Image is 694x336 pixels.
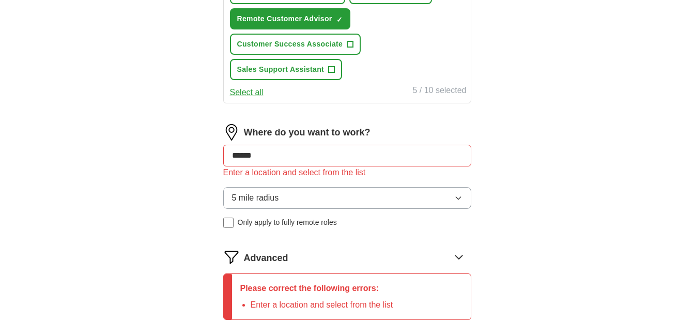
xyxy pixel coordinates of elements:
[230,34,361,55] button: Customer Success Associate
[237,13,332,24] span: Remote Customer Advisor
[244,126,371,140] label: Where do you want to work?
[223,249,240,265] img: filter
[232,192,279,204] span: 5 mile radius
[244,251,288,265] span: Advanced
[223,187,471,209] button: 5 mile radius
[336,16,343,24] span: ✓
[240,282,393,295] p: Please correct the following errors:
[412,84,466,99] div: 5 / 10 selected
[230,86,264,99] button: Select all
[223,124,240,141] img: location.png
[237,39,343,50] span: Customer Success Associate
[237,64,325,75] span: Sales Support Assistant
[238,217,337,228] span: Only apply to fully remote roles
[230,59,343,80] button: Sales Support Assistant
[251,299,393,311] li: Enter a location and select from the list
[223,218,234,228] input: Only apply to fully remote roles
[223,166,471,179] div: Enter a location and select from the list
[230,8,350,29] button: Remote Customer Advisor✓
